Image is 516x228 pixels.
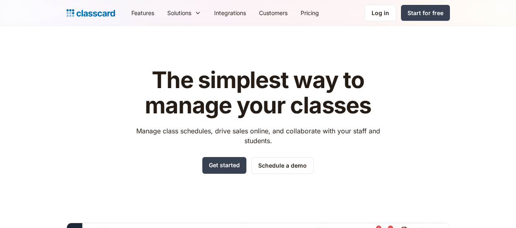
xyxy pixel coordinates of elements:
[128,68,388,118] h1: The simplest way to manage your classes
[167,9,191,17] div: Solutions
[365,4,396,21] a: Log in
[251,157,314,174] a: Schedule a demo
[401,5,450,21] a: Start for free
[372,9,389,17] div: Log in
[161,4,208,22] div: Solutions
[125,4,161,22] a: Features
[128,126,388,146] p: Manage class schedules, drive sales online, and collaborate with your staff and students.
[208,4,252,22] a: Integrations
[294,4,326,22] a: Pricing
[66,7,115,19] a: Logo
[407,9,443,17] div: Start for free
[202,157,246,174] a: Get started
[252,4,294,22] a: Customers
